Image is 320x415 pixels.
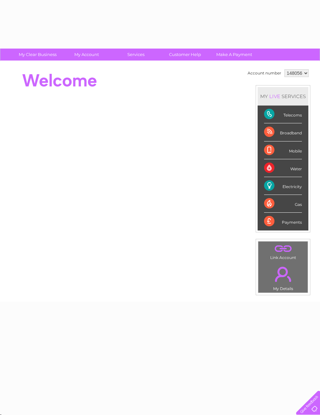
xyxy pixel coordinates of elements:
[260,263,306,286] a: .
[258,87,308,106] div: MY SERVICES
[264,213,302,230] div: Payments
[158,49,212,61] a: Customer Help
[246,68,283,79] td: Account number
[264,159,302,177] div: Water
[264,141,302,159] div: Mobile
[258,241,308,262] td: Link Account
[264,195,302,213] div: Gas
[258,261,308,293] td: My Details
[208,49,261,61] a: Make A Payment
[264,106,302,123] div: Telecoms
[11,49,64,61] a: My Clear Business
[260,243,306,254] a: .
[109,49,163,61] a: Services
[268,93,282,99] div: LIVE
[264,123,302,141] div: Broadband
[60,49,113,61] a: My Account
[264,177,302,195] div: Electricity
